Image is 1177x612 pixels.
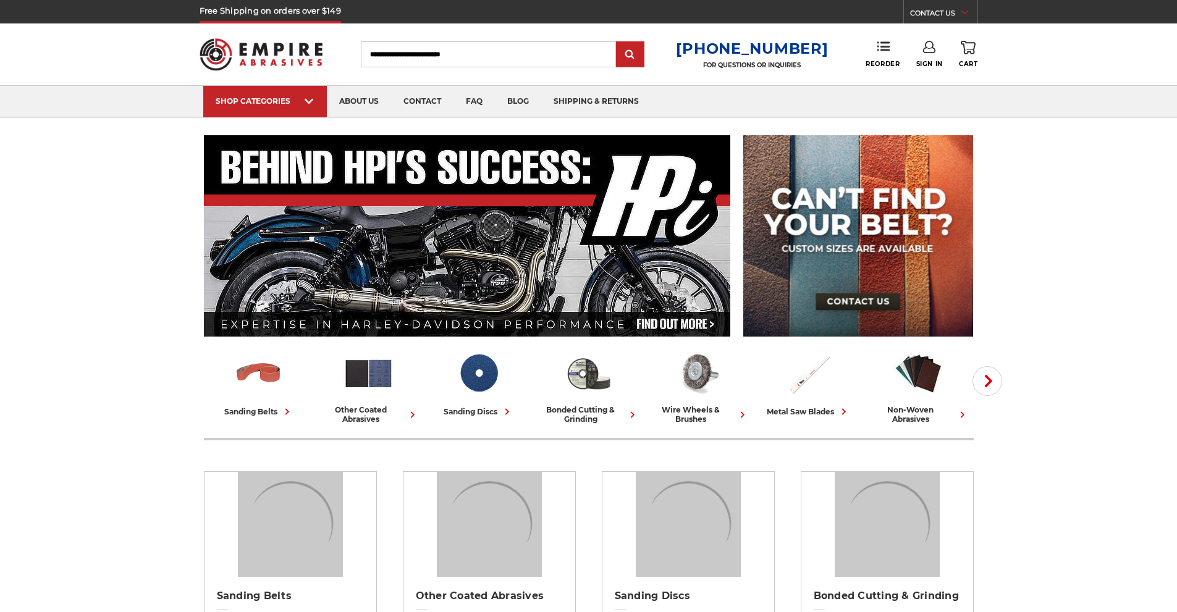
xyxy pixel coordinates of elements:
[539,348,639,424] a: bonded cutting & grinding
[238,472,343,577] img: Sanding Belts
[910,6,977,23] a: CONTACT US
[959,41,977,68] a: Cart
[429,348,529,418] a: sanding discs
[649,405,749,424] div: wire wheels & brushes
[224,405,293,418] div: sanding belts
[916,60,943,68] span: Sign In
[495,86,541,117] a: blog
[866,60,900,68] span: Reorder
[437,472,542,577] img: Other Coated Abrasives
[869,405,969,424] div: non-woven abrasives
[615,590,762,602] h2: Sanding Discs
[673,348,724,399] img: Wire Wheels & Brushes
[444,405,513,418] div: sanding discs
[814,590,961,602] h2: Bonded Cutting & Grinding
[767,405,850,418] div: metal saw blades
[959,60,977,68] span: Cart
[233,348,284,399] img: Sanding Belts
[319,405,419,424] div: other coated abrasives
[676,40,828,57] a: [PHONE_NUMBER]
[216,96,314,106] div: SHOP CATEGORIES
[972,366,1002,396] button: Next
[200,30,323,78] img: Empire Abrasives
[327,86,391,117] a: about us
[835,472,940,577] img: Bonded Cutting & Grinding
[343,348,394,399] img: Other Coated Abrasives
[539,405,639,424] div: bonded cutting & grinding
[743,135,973,337] img: promo banner for custom belts.
[319,348,419,424] a: other coated abrasives
[541,86,651,117] a: shipping & returns
[676,61,828,69] p: FOR QUESTIONS OR INQUIRIES
[204,135,731,337] img: Banner for an interview featuring Horsepower Inc who makes Harley performance upgrades featured o...
[893,348,944,399] img: Non-woven Abrasives
[783,348,834,399] img: Metal Saw Blades
[391,86,454,117] a: contact
[453,348,504,399] img: Sanding Discs
[416,590,563,602] h2: Other Coated Abrasives
[866,41,900,67] a: Reorder
[217,590,364,602] h2: Sanding Belts
[563,348,614,399] img: Bonded Cutting & Grinding
[209,348,309,418] a: sanding belts
[759,348,859,418] a: metal saw blades
[454,86,495,117] a: faq
[618,43,643,67] input: Submit
[649,348,749,424] a: wire wheels & brushes
[636,472,741,577] img: Sanding Discs
[869,348,969,424] a: non-woven abrasives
